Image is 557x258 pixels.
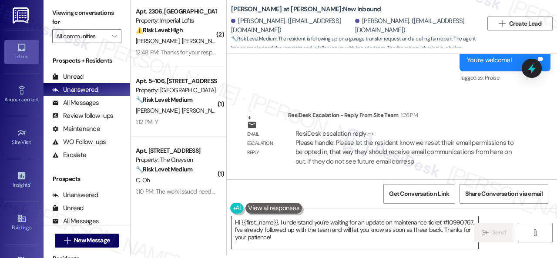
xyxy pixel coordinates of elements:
[136,107,182,114] span: [PERSON_NAME]
[52,191,98,200] div: Unanswered
[383,184,455,204] button: Get Conversation Link
[482,229,489,236] i: 
[136,7,216,16] div: Apt. 2306, [GEOGRAPHIC_DATA]
[355,17,477,35] div: [PERSON_NAME]. ([EMAIL_ADDRESS][DOMAIN_NAME])
[231,35,277,42] strong: 🔧 Risk Level: Medium
[4,211,39,235] a: Buildings
[467,56,512,65] div: You're welcome!
[52,151,86,160] div: Escalate
[460,71,550,84] div: Tagged as:
[55,234,119,248] button: New Message
[4,168,39,192] a: Insights •
[52,85,98,94] div: Unanswered
[136,86,216,95] div: Property: [GEOGRAPHIC_DATA]
[52,124,100,134] div: Maintenance
[52,98,99,107] div: All Messages
[136,146,216,155] div: Apt. [STREET_ADDRESS]
[182,107,225,114] span: [PERSON_NAME]
[31,138,33,144] span: •
[389,189,449,198] span: Get Conversation Link
[136,165,192,173] strong: 🔧 Risk Level: Medium
[136,96,192,104] strong: 🔧 Risk Level: Medium
[460,184,548,204] button: Share Conversation via email
[4,40,39,64] a: Inbox
[56,29,107,43] input: All communities
[532,229,538,236] i: 
[74,236,110,245] span: New Message
[231,17,353,35] div: [PERSON_NAME]. ([EMAIL_ADDRESS][DOMAIN_NAME])
[112,33,117,40] i: 
[64,237,70,244] i: 
[499,20,505,27] i: 
[231,5,381,14] b: [PERSON_NAME] at [PERSON_NAME]: New Inbound
[136,118,158,126] div: 1:12 PM: Y
[182,37,225,45] span: [PERSON_NAME]
[136,37,182,45] span: [PERSON_NAME]
[399,111,418,120] div: 1:26 PM
[487,17,553,30] button: Create Lead
[52,111,113,121] div: Review follow-ups
[136,188,219,195] div: 1:10 PM: The work issued needed.
[4,126,39,149] a: Site Visit •
[492,228,506,237] span: Send
[247,130,281,157] div: Email escalation reply
[231,34,483,62] span: : The resident is following up on a garage transfer request and a ceiling fan repair. The agent h...
[39,95,40,101] span: •
[136,48,225,56] div: 12:48 PM: Thanks for your response
[232,216,478,249] textarea: Hi {{first_name}}, I understand you're waiting for an update on maintenance ticket #10990767. I'v...
[13,7,30,23] img: ResiDesk Logo
[44,174,130,184] div: Prospects
[136,16,216,25] div: Property: Imperial Lofts
[474,223,513,242] button: Send
[52,6,121,29] label: Viewing conversations for
[44,56,130,65] div: Prospects + Residents
[136,155,216,164] div: Property: The Greyson
[52,72,84,81] div: Unread
[136,176,150,184] span: C. Oh
[52,204,84,213] div: Unread
[52,137,106,147] div: WO Follow-ups
[485,74,499,81] span: Praise
[295,129,513,166] div: ResiDesk escalation reply -> Please handle: Please let the resident know we reset their email per...
[136,77,216,86] div: Apt. 5~106, [STREET_ADDRESS][US_STATE]
[52,217,99,226] div: All Messages
[288,111,524,123] div: ResiDesk Escalation - Reply From Site Team
[136,26,183,34] strong: ⚠️ Risk Level: High
[509,19,541,28] span: Create Lead
[30,181,31,187] span: •
[465,189,543,198] span: Share Conversation via email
